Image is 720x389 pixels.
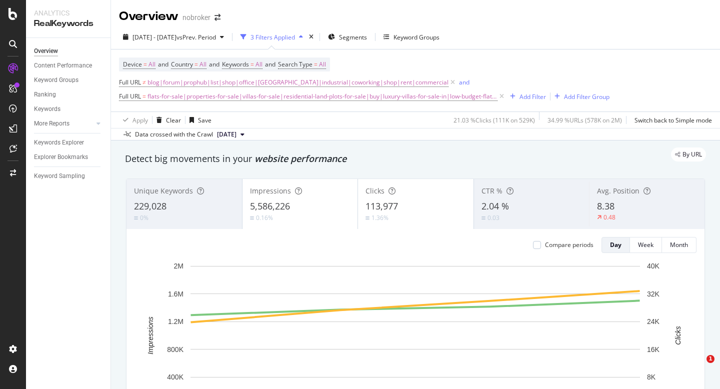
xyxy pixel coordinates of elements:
[506,90,546,102] button: Add Filter
[603,213,615,221] div: 0.48
[34,46,58,56] div: Overview
[148,57,155,71] span: All
[166,116,181,124] div: Clear
[686,355,710,379] iframe: Intercom live chat
[564,92,609,101] div: Add Filter Group
[152,112,181,128] button: Clear
[147,75,448,89] span: blog|forum|prophub|list|shop|office|[GEOGRAPHIC_DATA]|industrial|coworking|shop|rent|commercial
[119,92,141,100] span: Full URL
[142,92,146,100] span: =
[547,116,622,124] div: 34.99 % URLs ( 578K on 2M )
[671,147,706,161] div: legacy label
[634,116,712,124] div: Switch back to Simple mode
[34,118,69,129] div: More Reports
[597,186,639,195] span: Avg. Position
[481,216,485,219] img: Equal
[34,137,84,148] div: Keywords Explorer
[34,89,103,100] a: Ranking
[706,355,714,363] span: 1
[134,186,193,195] span: Unique Keywords
[647,262,660,270] text: 40K
[647,290,660,298] text: 32K
[142,78,146,86] span: ≠
[34,60,103,71] a: Content Performance
[278,60,312,68] span: Search Type
[638,240,653,249] div: Week
[34,171,85,181] div: Keyword Sampling
[123,60,142,68] span: Device
[198,116,211,124] div: Save
[339,33,367,41] span: Segments
[379,29,443,45] button: Keyword Groups
[171,60,193,68] span: Country
[34,89,56,100] div: Ranking
[481,200,509,212] span: 2.04 %
[314,60,317,68] span: =
[132,116,148,124] div: Apply
[250,33,295,41] div: 3 Filters Applied
[182,12,210,22] div: nobroker
[662,237,696,253] button: Month
[481,186,502,195] span: CTR %
[265,60,275,68] span: and
[199,57,206,71] span: All
[550,90,609,102] button: Add Filter Group
[168,290,183,298] text: 1.6M
[147,89,497,103] span: flats-for-sale|properties-for-sale|villas-for-sale|residential-land-plots-for-sale|buy|luxury-vil...
[34,152,103,162] a: Explorer Bookmarks
[34,46,103,56] a: Overview
[34,18,102,29] div: RealKeywords
[601,237,630,253] button: Day
[158,60,168,68] span: and
[185,112,211,128] button: Save
[119,29,228,45] button: [DATE] - [DATE]vsPrev. Period
[393,33,439,41] div: Keyword Groups
[34,118,93,129] a: More Reports
[610,240,621,249] div: Day
[647,345,660,353] text: 16K
[307,32,315,42] div: times
[371,213,388,222] div: 1.36%
[34,104,60,114] div: Keywords
[134,200,166,212] span: 229,028
[176,33,216,41] span: vs Prev. Period
[168,317,183,325] text: 1.2M
[34,171,103,181] a: Keyword Sampling
[647,373,656,381] text: 8K
[119,112,148,128] button: Apply
[143,60,147,68] span: =
[365,216,369,219] img: Equal
[682,151,702,157] span: By URL
[34,75,103,85] a: Keyword Groups
[324,29,371,45] button: Segments
[670,240,688,249] div: Month
[630,237,662,253] button: Week
[213,128,248,140] button: [DATE]
[222,60,249,68] span: Keywords
[34,137,103,148] a: Keywords Explorer
[214,14,220,21] div: arrow-right-arrow-left
[34,152,88,162] div: Explorer Bookmarks
[209,60,219,68] span: and
[365,186,384,195] span: Clicks
[545,240,593,249] div: Compare periods
[256,213,273,222] div: 0.16%
[250,200,290,212] span: 5,586,226
[134,216,138,219] img: Equal
[647,317,660,325] text: 24K
[34,104,103,114] a: Keywords
[217,130,236,139] span: 2025 Sep. 1st
[174,262,183,270] text: 2M
[119,78,141,86] span: Full URL
[459,77,469,87] button: and
[132,33,176,41] span: [DATE] - [DATE]
[250,216,254,219] img: Equal
[674,326,682,344] text: Clicks
[255,57,262,71] span: All
[34,60,92,71] div: Content Performance
[146,316,154,354] text: Impressions
[250,60,254,68] span: =
[167,345,183,353] text: 800K
[453,116,535,124] div: 21.03 % Clicks ( 111K on 529K )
